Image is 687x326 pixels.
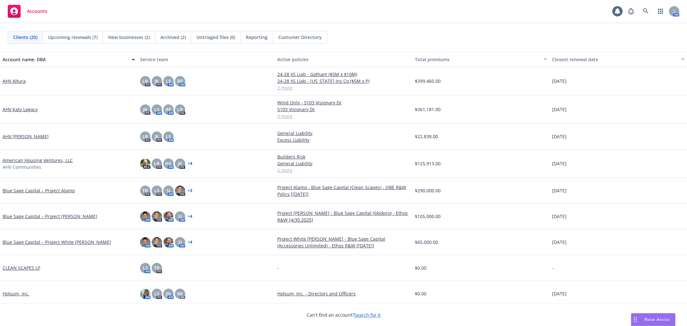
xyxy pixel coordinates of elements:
img: photo [163,211,174,222]
span: JK [178,160,182,167]
img: photo [140,237,150,247]
a: + 3 [188,189,192,193]
span: $105,000.00 [415,213,441,220]
a: Blue Sage Capital – Project [PERSON_NAME] [3,213,97,220]
a: 3 more [277,113,410,120]
div: Account name, DBA [3,56,128,63]
a: 5 more [277,167,410,174]
span: Reporting [246,34,268,41]
a: + 4 [188,215,192,218]
span: [DATE] [552,213,567,220]
a: Blue Sage Capital – Project Alamo [3,187,75,194]
span: Archived (2) [160,34,186,41]
span: [DATE] [552,239,567,245]
img: photo [175,186,185,196]
span: AHV Communities [3,164,41,170]
a: Holsum, Inc. - Directors and Officers [277,290,410,297]
span: Accounts [27,9,47,14]
button: Active policies [275,52,412,67]
button: Service team [138,52,275,67]
span: RP [166,106,171,113]
img: photo [163,237,174,247]
span: LB [177,106,183,113]
a: General Liability [277,160,410,167]
a: + 4 [188,240,192,244]
span: $399,460.00 [415,78,441,84]
span: HS [165,160,171,167]
a: Builders Risk [277,153,410,160]
a: + 4 [188,162,192,166]
span: JK [143,106,147,113]
span: [DATE] [552,78,567,84]
span: SJ [178,213,182,220]
span: New businesses (2) [108,34,150,41]
span: [DATE] [552,160,567,167]
button: Closest renewal date [549,52,687,67]
span: $290,000.00 [415,187,441,194]
span: [DATE] [552,133,567,140]
a: American Housing Ventures, LLC [3,157,73,164]
span: Clients (20) [13,34,37,41]
span: SJ [167,187,170,194]
div: Active policies [277,56,410,63]
a: 5103 Visionary Dr [277,106,410,113]
a: AHV [PERSON_NAME] [3,133,49,140]
button: Nova Assist [631,313,675,326]
a: Blue Sage Capital – Project White [PERSON_NAME] [3,239,111,245]
a: Project Alamo - Blue Sage Capital (Clean Scapes) - QBE R&W Policy [[DATE]] [277,184,410,197]
span: Untriaged files (0) [196,34,235,41]
button: Total premiums [412,52,550,67]
img: photo [152,237,162,247]
span: [DATE] [552,187,567,194]
span: Upcoming renewals (7) [48,34,98,41]
span: TB [142,187,148,194]
span: JK [155,133,159,140]
a: AHV Katy Legacy [3,106,38,113]
span: MJ [177,290,183,297]
span: LS [143,264,148,271]
span: $22,838.00 [415,133,438,140]
span: [DATE] [552,106,567,113]
span: JK [155,78,159,84]
a: Wind Only - 5103 Visionary Dr [277,99,410,106]
img: photo [140,158,150,169]
span: SJ [178,239,182,245]
a: General Liability [277,130,410,137]
span: TB [154,264,159,271]
span: LB [154,160,159,167]
span: LB [142,133,148,140]
a: AHV Altura [3,78,26,84]
a: Search for it [354,312,381,318]
span: RP [177,78,183,84]
span: LS [166,133,171,140]
div: Drag to move [631,313,639,326]
span: - [552,264,554,271]
span: Nova Assist [644,317,670,322]
span: - [277,264,279,271]
span: LS [154,290,159,297]
span: Customer Directory [278,34,322,41]
div: Service team [140,56,272,63]
img: photo [140,211,150,222]
a: Report a Bug [625,5,637,18]
a: 2 more [277,84,410,91]
a: CLEAN SCAPES LP [3,264,40,271]
a: 24-28 XS Liab - Gotham ($5M x $10M) [277,71,410,78]
a: Accounts [5,2,50,20]
a: Switch app [654,5,667,18]
span: LS [166,78,171,84]
div: Total premiums [415,56,540,63]
a: 24-28 XS LIab - [US_STATE] Ins Co ($5M x P) [277,78,410,84]
span: LS [154,106,159,113]
img: photo [140,289,150,299]
a: Project [PERSON_NAME] - Blue Sage Capital (Skidpro) - Ethos R&W [4/30.2025] [277,210,410,223]
img: photo [152,211,162,222]
span: $0.00 [415,264,426,271]
a: Project White [PERSON_NAME] - Blue Sage Capital (Accessories Unlimited) - Ethos R&W [[DATE]] [277,235,410,249]
span: JN [166,290,171,297]
span: $0.00 [415,290,426,297]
